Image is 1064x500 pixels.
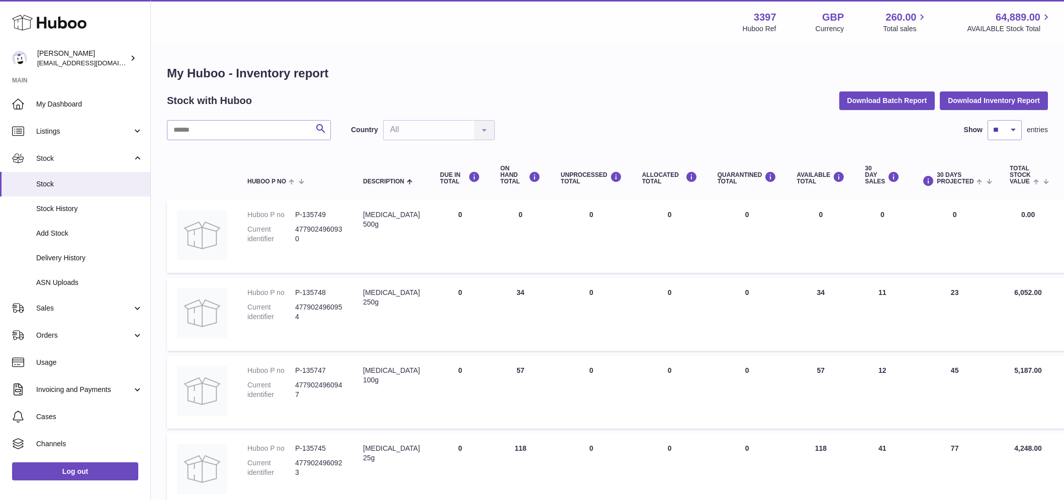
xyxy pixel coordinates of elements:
td: 0 [551,356,632,429]
td: 45 [910,356,1000,429]
td: 34 [786,278,855,351]
td: 0 [786,200,855,273]
dt: Huboo P no [247,444,295,453]
dd: 4779024960954 [295,303,343,322]
span: 4,248.00 [1014,444,1042,452]
a: 64,889.00 AVAILABLE Stock Total [967,11,1052,34]
span: [EMAIL_ADDRESS][DOMAIN_NAME] [37,59,148,67]
span: 0 [745,366,749,374]
img: product image [177,210,227,260]
td: 0 [430,356,490,429]
span: entries [1027,125,1048,135]
span: Usage [36,358,143,367]
strong: 3397 [754,11,776,24]
td: 57 [490,356,551,429]
label: Country [351,125,378,135]
a: 260.00 Total sales [883,11,928,34]
td: 0 [551,278,632,351]
span: 0.00 [1021,211,1035,219]
div: AVAILABLE Total [796,171,845,185]
button: Download Batch Report [839,91,935,110]
h1: My Huboo - Inventory report [167,65,1048,81]
img: product image [177,444,227,494]
span: Total stock value [1010,165,1031,185]
dt: Huboo P no [247,366,295,375]
dt: Current identifier [247,225,295,244]
td: 0 [632,278,707,351]
img: product image [177,288,227,338]
dd: P-135749 [295,210,343,220]
span: 0 [745,211,749,219]
div: UNPROCESSED Total [561,171,622,185]
span: 0 [745,444,749,452]
dt: Huboo P no [247,288,295,297]
a: Log out [12,462,138,480]
div: [MEDICAL_DATA] 500g [363,210,420,229]
dd: 4779024960930 [295,225,343,244]
img: sales@canchema.com [12,51,27,66]
div: [MEDICAL_DATA] 100g [363,366,420,385]
span: 5,187.00 [1014,366,1042,374]
td: 23 [910,278,1000,351]
td: 0 [430,200,490,273]
span: Cases [36,412,143,422]
span: 30 DAYS PROJECTED [937,172,973,185]
div: DUE IN TOTAL [440,171,480,185]
td: 34 [490,278,551,351]
img: product image [177,366,227,416]
dt: Current identifier [247,380,295,399]
div: [MEDICAL_DATA] 250g [363,288,420,307]
span: Orders [36,331,132,340]
td: 0 [551,200,632,273]
button: Download Inventory Report [940,91,1048,110]
div: ALLOCATED Total [642,171,697,185]
label: Show [964,125,983,135]
span: Total sales [883,24,928,34]
span: 0 [745,288,749,296]
span: Sales [36,304,132,313]
td: 0 [430,278,490,351]
td: 12 [855,356,910,429]
dd: 4779024960947 [295,380,343,399]
td: 0 [910,200,1000,273]
span: 260.00 [885,11,916,24]
strong: GBP [822,11,844,24]
td: 0 [632,200,707,273]
dd: P-135747 [295,366,343,375]
dd: P-135745 [295,444,343,453]
div: Huboo Ref [743,24,776,34]
div: 30 DAY SALES [865,165,900,185]
div: QUARANTINED Total [718,171,777,185]
h2: Stock with Huboo [167,94,252,108]
span: Delivery History [36,253,143,263]
td: 57 [786,356,855,429]
span: Huboo P no [247,178,286,185]
div: Currency [816,24,844,34]
div: [MEDICAL_DATA] 25g [363,444,420,463]
span: AVAILABLE Stock Total [967,24,1052,34]
div: [PERSON_NAME] [37,49,128,68]
span: Invoicing and Payments [36,385,132,394]
td: 0 [855,200,910,273]
dt: Huboo P no [247,210,295,220]
span: Add Stock [36,229,143,238]
dt: Current identifier [247,458,295,477]
span: Stock History [36,204,143,214]
span: ASN Uploads [36,278,143,287]
span: Channels [36,439,143,449]
td: 11 [855,278,910,351]
span: 64,889.00 [996,11,1040,24]
span: Description [363,178,404,185]
div: ON HAND Total [500,165,541,185]
dt: Current identifier [247,303,295,322]
span: Listings [36,127,132,136]
span: Stock [36,179,143,189]
dd: 4779024960923 [295,458,343,477]
span: Stock [36,154,132,163]
span: My Dashboard [36,99,143,109]
dd: P-135748 [295,288,343,297]
td: 0 [490,200,551,273]
span: 6,052.00 [1014,288,1042,296]
td: 0 [632,356,707,429]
